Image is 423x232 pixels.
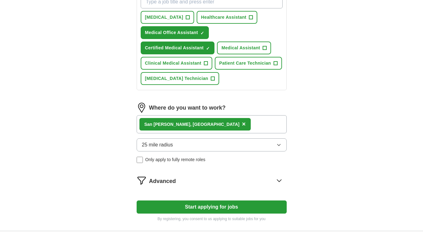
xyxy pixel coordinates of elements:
[141,42,215,54] button: Certified Medical Assistant✓
[137,216,287,222] p: By registering, you consent to us applying to suitable jobs for you
[242,121,246,127] span: ×
[149,104,226,112] label: Where do you want to work?
[137,103,147,113] img: location.png
[142,141,173,149] span: 25 mile radius
[200,31,204,36] span: ✓
[145,14,184,21] span: [MEDICAL_DATA]
[145,156,205,163] span: Only apply to fully remote roles
[145,45,204,51] span: Certified Medical Assistant
[201,14,246,21] span: Healthcare Assistant
[145,75,208,82] span: [MEDICAL_DATA] Technician
[141,26,209,39] button: Medical Office Assistant✓
[137,157,143,163] input: Only apply to fully remote roles
[137,175,147,185] img: filter
[145,60,202,67] span: Clinical Medical Assistant
[197,11,257,24] button: Healthcare Assistant
[219,60,271,67] span: Patient Care Technician
[149,177,176,185] span: Advanced
[217,42,271,54] button: Medical Assistant
[141,11,194,24] button: [MEDICAL_DATA]
[144,121,239,128] div: , [GEOGRAPHIC_DATA]
[242,120,246,129] button: ×
[221,45,260,51] span: Medical Assistant
[145,29,198,36] span: Medical Office Assistant
[215,57,282,70] button: Patient Care Technician
[137,138,287,151] button: 25 mile radius
[141,57,213,70] button: Clinical Medical Assistant
[206,46,210,51] span: ✓
[137,200,287,214] button: Start applying for jobs
[144,122,190,127] strong: San [PERSON_NAME]
[141,72,219,85] button: [MEDICAL_DATA] Technician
